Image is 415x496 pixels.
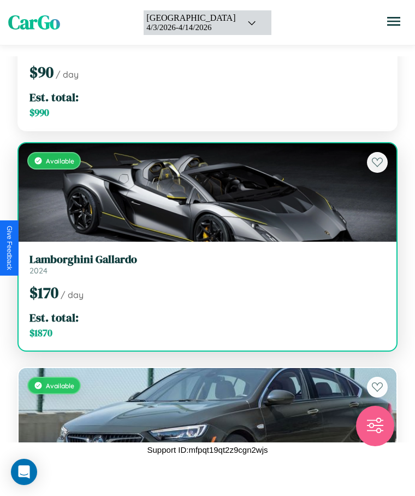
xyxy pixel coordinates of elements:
[29,310,79,325] span: Est. total:
[29,89,79,105] span: Est. total:
[61,289,84,300] span: / day
[5,226,13,270] div: Give Feedback
[46,157,74,165] span: Available
[29,106,49,119] span: $ 990
[29,326,52,340] span: $ 1870
[56,69,79,80] span: / day
[8,9,60,36] span: CarGo
[29,62,54,83] span: $ 90
[146,23,235,32] div: 4 / 3 / 2026 - 4 / 14 / 2026
[11,459,37,485] div: Open Intercom Messenger
[29,282,58,303] span: $ 170
[29,266,48,276] span: 2024
[46,382,74,390] span: Available
[29,253,386,276] a: Lamborghini Gallardo2024
[29,253,386,266] h3: Lamborghini Gallardo
[147,442,268,457] p: Support ID: mfpqt19qt2z9cgn2wjs
[146,13,235,23] div: [GEOGRAPHIC_DATA]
